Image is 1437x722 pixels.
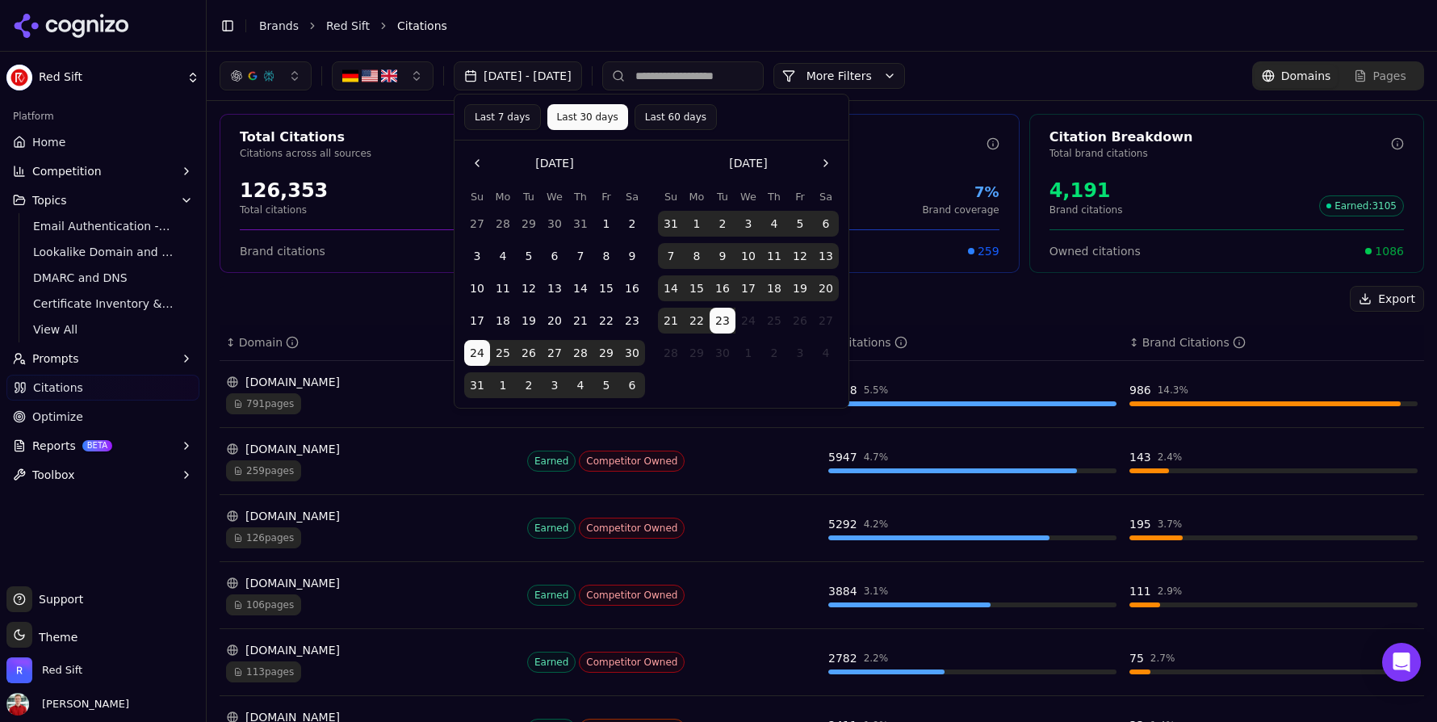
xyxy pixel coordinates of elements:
button: [DATE] - [DATE] [454,61,582,90]
button: Wednesday, August 13th, 2025 [542,275,568,301]
a: Email Authentication - Top of Funnel [27,215,180,237]
button: Monday, August 18th, 2025 [490,308,516,334]
th: Friday [787,189,813,204]
img: United States [362,68,378,84]
button: Wednesday, August 20th, 2025 [542,308,568,334]
img: Jack Lilley [6,693,29,716]
button: Saturday, August 30th, 2025, selected [619,340,645,366]
a: Brands [259,19,299,32]
div: 143 [1129,449,1151,465]
span: Earned [527,451,576,472]
button: Thursday, August 21st, 2025 [568,308,593,334]
span: Email Authentication - Top of Funnel [33,218,174,234]
a: DMARC and DNS [27,267,180,289]
button: Wednesday, July 30th, 2025 [542,211,568,237]
button: Export [1350,286,1424,312]
button: Sunday, August 3rd, 2025 [464,243,490,269]
span: Pages [1373,68,1406,84]
th: totalCitationCount [822,325,1123,361]
button: Sunday, September 7th, 2025, selected [658,243,684,269]
button: Tuesday, September 2nd, 2025, selected [516,372,542,398]
th: Tuesday [710,189,735,204]
button: Tuesday, September 16th, 2025, selected [710,275,735,301]
p: Total citations [240,204,328,216]
div: 3884 [828,583,857,599]
div: 2.4 % [1158,451,1183,464]
div: Citation Breakdown [1049,128,1391,147]
button: Tuesday, July 29th, 2025 [516,211,542,237]
div: 5947 [828,449,857,465]
th: Wednesday [735,189,761,204]
button: Friday, August 29th, 2025, selected [593,340,619,366]
div: 5.5 % [864,384,889,397]
button: Sunday, August 10th, 2025 [464,275,490,301]
button: Saturday, August 2nd, 2025 [619,211,645,237]
span: Competitor Owned [579,585,685,606]
button: Monday, September 8th, 2025, selected [684,243,710,269]
button: More Filters [773,63,905,89]
div: Total Citations [240,128,581,147]
div: [DOMAIN_NAME] [226,441,514,457]
span: Support [32,591,83,607]
span: Earned : 3105 [1319,195,1404,216]
span: Citations [397,18,447,34]
div: 3.1 % [864,585,889,598]
a: Optimize [6,404,199,430]
span: Brand citations [240,243,325,259]
th: Monday [490,189,516,204]
div: 4.2 % [864,518,889,531]
span: Earned [527,652,576,673]
span: Domains [1281,68,1331,84]
th: Monday [684,189,710,204]
img: Red Sift [6,657,32,683]
span: Owned citations [1049,243,1141,259]
button: Saturday, August 16th, 2025 [619,275,645,301]
div: 126,353 [240,178,328,204]
div: ↕Citations [828,334,1117,351]
span: 1086 [1375,243,1404,259]
table: September 2025 [658,189,839,366]
button: Tuesday, September 9th, 2025, selected [710,243,735,269]
span: Certificate Inventory & Monitoring [33,296,174,312]
th: Thursday [761,189,787,204]
button: Toolbox [6,462,199,488]
button: Saturday, September 13th, 2025, selected [813,243,839,269]
button: Last 30 days [547,104,628,130]
div: 3.7 % [1158,518,1183,531]
button: Saturday, September 6th, 2025, selected [813,211,839,237]
button: Monday, July 28th, 2025 [490,211,516,237]
button: Go to the Next Month [813,150,839,176]
button: Sunday, August 31st, 2025, selected [658,211,684,237]
div: Platform [6,103,199,129]
th: Tuesday [516,189,542,204]
button: Wednesday, September 3rd, 2025, selected [542,372,568,398]
button: Topics [6,187,199,213]
button: Thursday, August 28th, 2025, selected [568,340,593,366]
button: Last 7 days [464,104,541,130]
img: Red Sift [6,65,32,90]
button: Monday, September 15th, 2025, selected [684,275,710,301]
div: [DOMAIN_NAME] [226,575,514,591]
button: Monday, September 1st, 2025, selected [684,211,710,237]
span: Home [32,134,65,150]
th: Sunday [658,189,684,204]
button: Saturday, September 6th, 2025, selected [619,372,645,398]
button: ReportsBETA [6,433,199,459]
div: 2.7 % [1150,652,1175,665]
button: Tuesday, August 5th, 2025 [516,243,542,269]
button: Wednesday, September 10th, 2025, selected [735,243,761,269]
button: Competition [6,158,199,184]
button: Saturday, September 20th, 2025, selected [813,275,839,301]
span: Earned [527,585,576,606]
span: BETA [82,440,112,451]
button: Friday, August 22nd, 2025 [593,308,619,334]
button: Prompts [6,346,199,371]
button: Thursday, September 4th, 2025, selected [568,372,593,398]
button: Friday, August 1st, 2025 [593,211,619,237]
p: Total brand citations [1049,147,1391,160]
button: Thursday, July 31st, 2025 [568,211,593,237]
div: 75 [1129,650,1144,666]
th: domain [220,325,521,361]
button: Monday, August 11th, 2025 [490,275,516,301]
div: 7% [922,181,999,204]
